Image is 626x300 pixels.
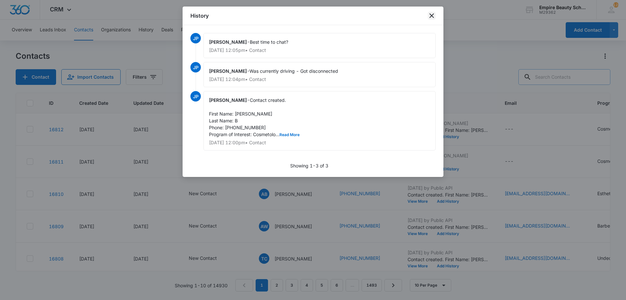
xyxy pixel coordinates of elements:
button: Read More [279,133,300,137]
span: JP [190,33,201,43]
div: - [203,62,436,87]
span: [PERSON_NAME] [209,39,247,45]
span: JP [190,91,201,102]
div: - [203,33,436,58]
h1: History [190,12,209,20]
span: Contact created. First Name: [PERSON_NAME] Last Name: B Phone: [PHONE_NUMBER] Program of Interest... [209,97,300,137]
span: [PERSON_NAME] [209,97,247,103]
button: close [428,12,436,20]
span: [PERSON_NAME] [209,68,247,74]
span: Was currently driving - Got disconnected [249,68,338,74]
p: [DATE] 12:00pm • Contact [209,140,430,145]
span: JP [190,62,201,72]
p: Showing 1-3 of 3 [290,162,328,169]
div: - [203,91,436,150]
span: Best time to chat? [250,39,288,45]
p: [DATE] 12:04pm • Contact [209,77,430,82]
p: [DATE] 12:05pm • Contact [209,48,430,53]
